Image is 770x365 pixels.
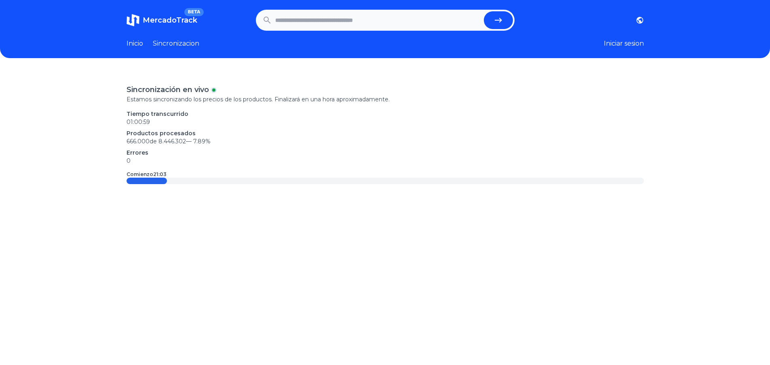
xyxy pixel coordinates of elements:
[604,39,644,48] button: Iniciar sesion
[127,95,644,103] p: Estamos sincronizando los precios de los productos. Finalizará en una hora aproximadamente.
[153,171,167,177] time: 21:03
[153,39,199,48] a: Sincronizacion
[127,157,644,165] p: 0
[127,129,644,137] p: Productos procesados
[127,118,150,126] time: 01:00:59
[127,110,644,118] p: Tiempo transcurrido
[184,8,203,16] span: BETA
[193,138,211,145] span: 7.89 %
[127,137,644,145] p: 666.000 de 8.446.302 —
[127,149,644,157] p: Errores
[127,14,139,27] img: MercadoTrack
[127,84,209,95] p: Sincronización en vivo
[127,14,197,27] a: MercadoTrackBETA
[127,171,167,178] p: Comienzo
[143,16,197,25] span: MercadoTrack
[127,39,143,48] a: Inicio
